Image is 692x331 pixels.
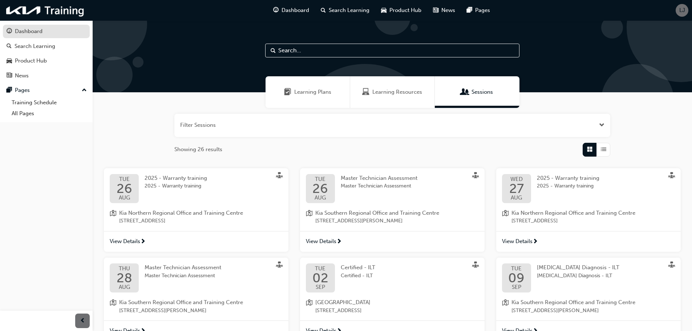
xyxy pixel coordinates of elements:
span: News [441,6,455,15]
span: next-icon [533,239,538,245]
a: Learning PlansLearning Plans [266,76,350,108]
span: [GEOGRAPHIC_DATA] [315,298,371,307]
span: sessionType_FACE_TO_FACE-icon [276,262,283,270]
a: location-iconKia Southern Regional Office and Training Centre[STREET_ADDRESS][PERSON_NAME] [306,209,479,225]
span: TUE [117,177,132,182]
span: View Details [306,237,336,246]
a: WED27AUG2025 - Warranty training2025 - Warranty training [502,174,675,203]
span: Product Hub [389,6,421,15]
button: Pages [3,84,90,97]
input: Search... [265,44,519,57]
span: TUE [312,177,328,182]
span: [STREET_ADDRESS][PERSON_NAME] [511,307,635,315]
span: AUG [117,284,132,290]
span: guage-icon [273,6,279,15]
span: Learning Plans [284,88,291,96]
a: location-iconKia Southern Regional Office and Training Centre[STREET_ADDRESS][PERSON_NAME] [110,298,283,315]
span: sessionType_FACE_TO_FACE-icon [472,262,479,270]
span: Master Technician Assessment [145,264,221,271]
div: Pages [15,86,30,94]
span: location-icon [502,209,509,225]
span: AUG [509,195,524,201]
span: 2025 - Warranty training [537,182,599,190]
span: SEP [508,284,525,290]
a: news-iconNews [427,3,461,18]
span: 2025 - Warranty training [145,182,207,190]
a: location-iconKia Northern Regional Office and Training Centre[STREET_ADDRESS] [110,209,283,225]
button: TUE26AUGMaster Technician AssessmentMaster Technician Assessmentlocation-iconKia Southern Regiona... [300,168,485,252]
a: News [3,69,90,82]
span: news-icon [433,6,438,15]
span: location-icon [306,209,312,225]
span: Sessions [461,88,469,96]
span: Pages [475,6,490,15]
div: Search Learning [15,42,55,51]
span: AUG [117,195,132,201]
span: Kia Northern Regional Office and Training Centre [119,209,243,217]
div: News [15,72,29,80]
span: sessionType_FACE_TO_FACE-icon [668,262,675,270]
span: Master Technician Assessment [145,272,221,280]
button: Open the filter [599,121,604,129]
a: Product Hub [3,54,90,68]
span: Showing 26 results [174,145,222,154]
a: TUE26AUG2025 - Warranty training2025 - Warranty training [110,174,283,203]
span: car-icon [381,6,387,15]
span: [STREET_ADDRESS] [511,217,635,225]
span: View Details [502,237,533,246]
span: 26 [312,182,328,195]
span: 2025 - Warranty training [537,175,599,181]
span: guage-icon [7,28,12,35]
span: View Details [110,237,140,246]
button: WED27AUG2025 - Warranty training2025 - Warranty traininglocation-iconKia Northern Regional Office... [496,168,681,252]
span: [MEDICAL_DATA] Diagnosis - ILT [537,272,619,280]
span: Kia Southern Regional Office and Training Centre [315,209,439,217]
span: Kia Northern Regional Office and Training Centre [511,209,635,217]
span: 28 [117,271,132,284]
span: Master Technician Assessment [341,182,417,190]
img: kia-training [4,3,87,18]
span: 02 [312,271,328,284]
span: Certified - ILT [341,264,375,271]
a: View Details [300,231,485,252]
span: pages-icon [7,87,12,94]
span: Search [271,47,276,55]
span: prev-icon [80,316,85,326]
span: [STREET_ADDRESS] [119,217,243,225]
a: search-iconSearch Learning [315,3,375,18]
span: WED [509,177,524,182]
a: All Pages [9,108,90,119]
span: 26 [117,182,132,195]
a: SessionsSessions [435,76,519,108]
span: Search Learning [329,6,369,15]
span: Learning Plans [294,88,331,96]
button: DashboardSearch LearningProduct HubNews [3,23,90,84]
span: Learning Resources [372,88,422,96]
span: up-icon [82,86,87,95]
span: 2025 - Warranty training [145,175,207,181]
span: Dashboard [282,6,309,15]
span: List [601,145,606,154]
span: location-icon [110,209,116,225]
span: THU [117,266,132,271]
span: TUE [312,266,328,271]
span: location-icon [110,298,116,315]
a: Learning ResourcesLearning Resources [350,76,435,108]
a: location-iconKia Northern Regional Office and Training Centre[STREET_ADDRESS] [502,209,675,225]
span: Learning Resources [362,88,369,96]
a: car-iconProduct Hub [375,3,427,18]
a: pages-iconPages [461,3,496,18]
a: location-icon[GEOGRAPHIC_DATA][STREET_ADDRESS] [306,298,479,315]
a: TUE02SEPCertified - ILTCertified - ILT [306,263,479,292]
span: sessionType_FACE_TO_FACE-icon [668,172,675,180]
span: 09 [508,271,525,284]
a: THU28AUGMaster Technician AssessmentMaster Technician Assessment [110,263,283,292]
span: sessionType_FACE_TO_FACE-icon [472,172,479,180]
span: Kia Southern Regional Office and Training Centre [511,298,635,307]
a: Training Schedule [9,97,90,108]
div: Product Hub [15,57,47,65]
span: Sessions [472,88,493,96]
